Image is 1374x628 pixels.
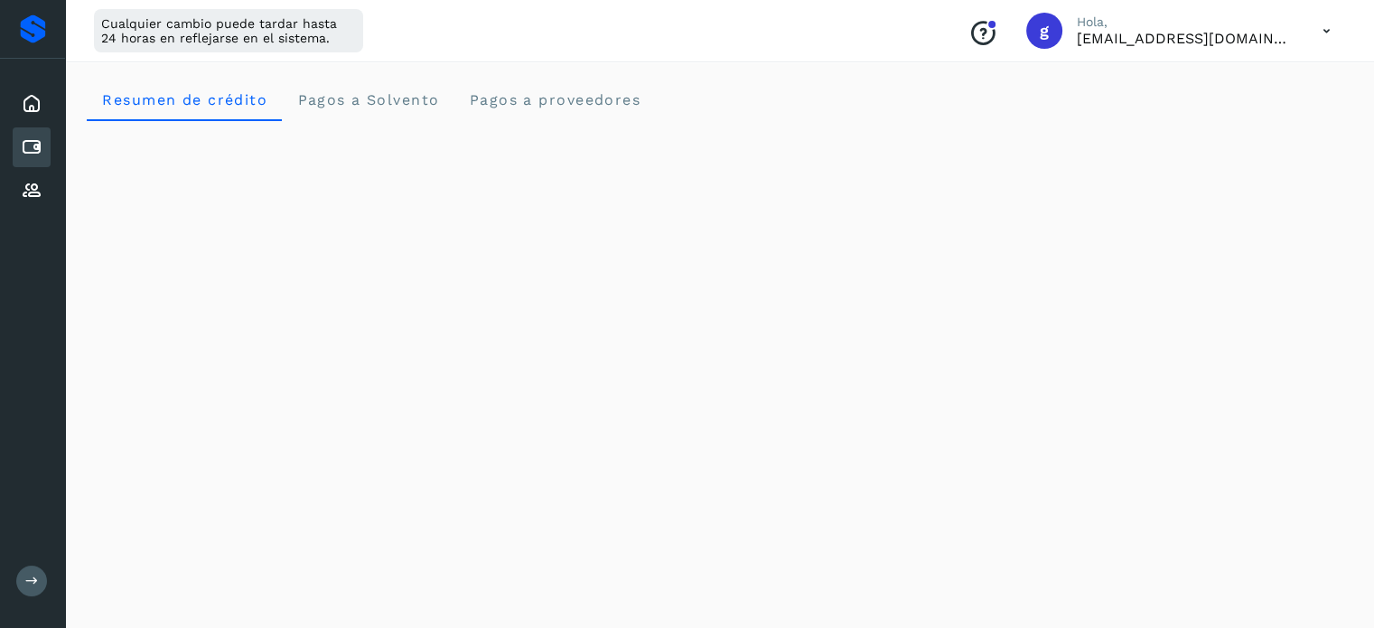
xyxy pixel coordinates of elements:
div: Cuentas por pagar [13,127,51,167]
div: Inicio [13,84,51,124]
div: Proveedores [13,171,51,211]
span: Pagos a proveedores [468,91,640,108]
span: Pagos a Solvento [296,91,439,108]
p: Hola, [1077,14,1294,30]
div: Cualquier cambio puede tardar hasta 24 horas en reflejarse en el sistema. [94,9,363,52]
span: Resumen de crédito [101,91,267,108]
p: gerenciageneral@ecol.mx [1077,30,1294,47]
